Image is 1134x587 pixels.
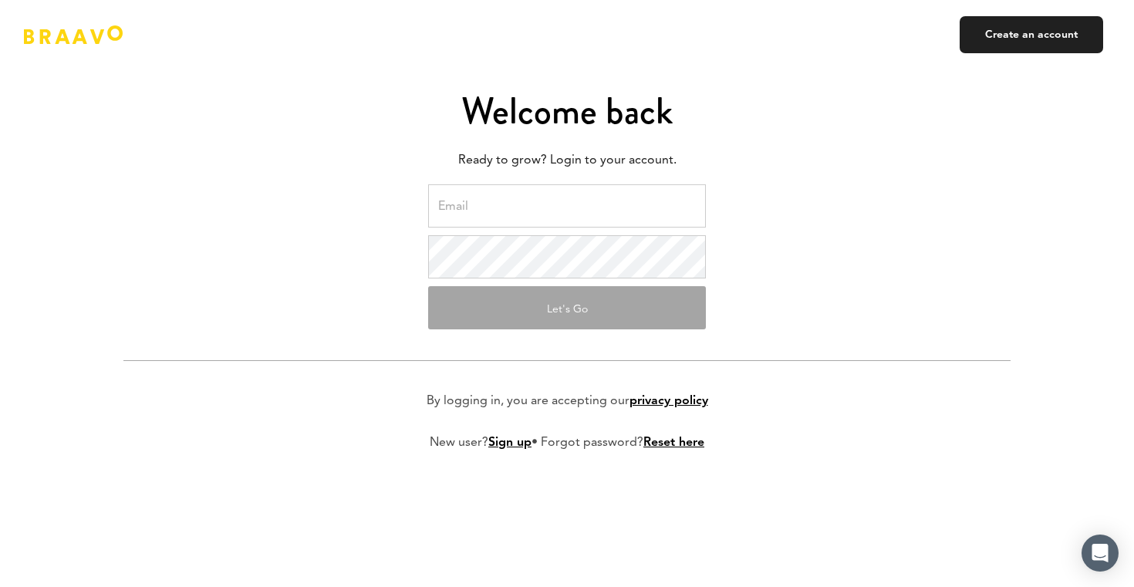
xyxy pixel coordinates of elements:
[430,434,704,452] p: New user? • Forgot password?
[123,149,1011,172] p: Ready to grow? Login to your account.
[461,85,673,137] span: Welcome back
[428,184,706,228] input: Email
[427,392,708,410] p: By logging in, you are accepting our
[1082,535,1119,572] div: Open Intercom Messenger
[488,437,532,449] a: Sign up
[643,437,704,449] a: Reset here
[428,286,706,329] button: Let's Go
[629,395,708,407] a: privacy policy
[113,11,168,25] span: Support
[960,16,1103,53] a: Create an account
